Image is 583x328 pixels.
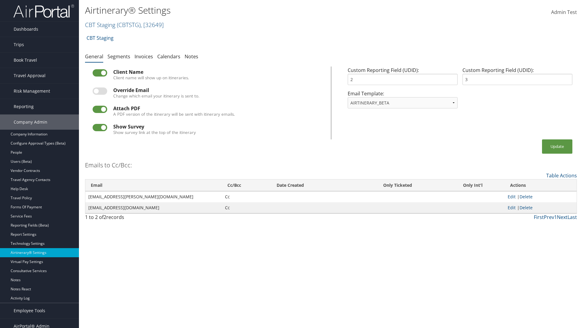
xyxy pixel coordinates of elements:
th: Only Ticketed: activate to sort column ascending [354,179,441,191]
a: CBT Staging [85,21,164,29]
td: Cc [222,202,271,213]
div: Client Name [113,69,323,75]
h3: Emails to Cc/Bcc: [85,161,132,169]
span: Admin Test [551,9,577,15]
div: Email Template: [345,90,460,113]
td: [EMAIL_ADDRESS][DOMAIN_NAME] [85,202,222,213]
td: Cc [222,191,271,202]
span: , [ 32649 ] [141,21,164,29]
th: Only Int'l: activate to sort column ascending [441,179,505,191]
span: Book Travel [14,53,37,68]
a: 1 [554,214,557,220]
button: Update [542,139,572,154]
a: CBT Staging [87,32,114,44]
div: 1 to 2 of records [85,214,204,224]
a: Invoices [135,53,153,60]
span: Employee Tools [14,303,45,318]
a: Next [557,214,568,220]
a: Calendars [157,53,180,60]
span: Reporting [14,99,34,114]
label: Client name will show up on itineraries. [113,75,189,81]
span: Dashboards [14,22,38,37]
td: | [505,191,577,202]
label: Show survey link at the top of the itinerary [113,129,196,135]
a: Admin Test [551,3,577,22]
a: Delete [520,194,533,200]
span: Risk Management [14,84,50,99]
span: Trips [14,37,24,52]
label: Change which email your itinerary is sent to. [113,93,199,99]
div: Custom Reporting Field (UDID): [345,67,460,90]
span: Company Admin [14,114,47,130]
th: Date Created: activate to sort column ascending [271,179,354,191]
div: Show Survey [113,124,323,129]
a: Edit [508,194,516,200]
a: First [534,214,544,220]
th: Email: activate to sort column ascending [85,179,222,191]
a: Notes [185,53,198,60]
a: Segments [107,53,130,60]
a: Table Actions [546,172,577,179]
span: Travel Approval [14,68,46,83]
a: Delete [520,205,533,210]
a: Edit [508,205,516,210]
h1: Airtinerary® Settings [85,4,413,17]
td: [EMAIL_ADDRESS][PERSON_NAME][DOMAIN_NAME] [85,191,222,202]
a: Last [568,214,577,220]
th: Cc/Bcc: activate to sort column ascending [222,179,271,191]
a: Prev [544,214,554,220]
label: A PDF version of the itinerary will be sent with itinerary emails. [113,111,235,117]
th: Actions [505,179,577,191]
a: General [85,53,103,60]
span: 2 [104,214,106,220]
img: airportal-logo.png [13,4,74,18]
div: Override Email [113,87,323,93]
div: Custom Reporting Field (UDID): [460,67,575,90]
span: ( CBTSTG ) [117,21,141,29]
div: Attach PDF [113,106,323,111]
td: | [505,202,577,213]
